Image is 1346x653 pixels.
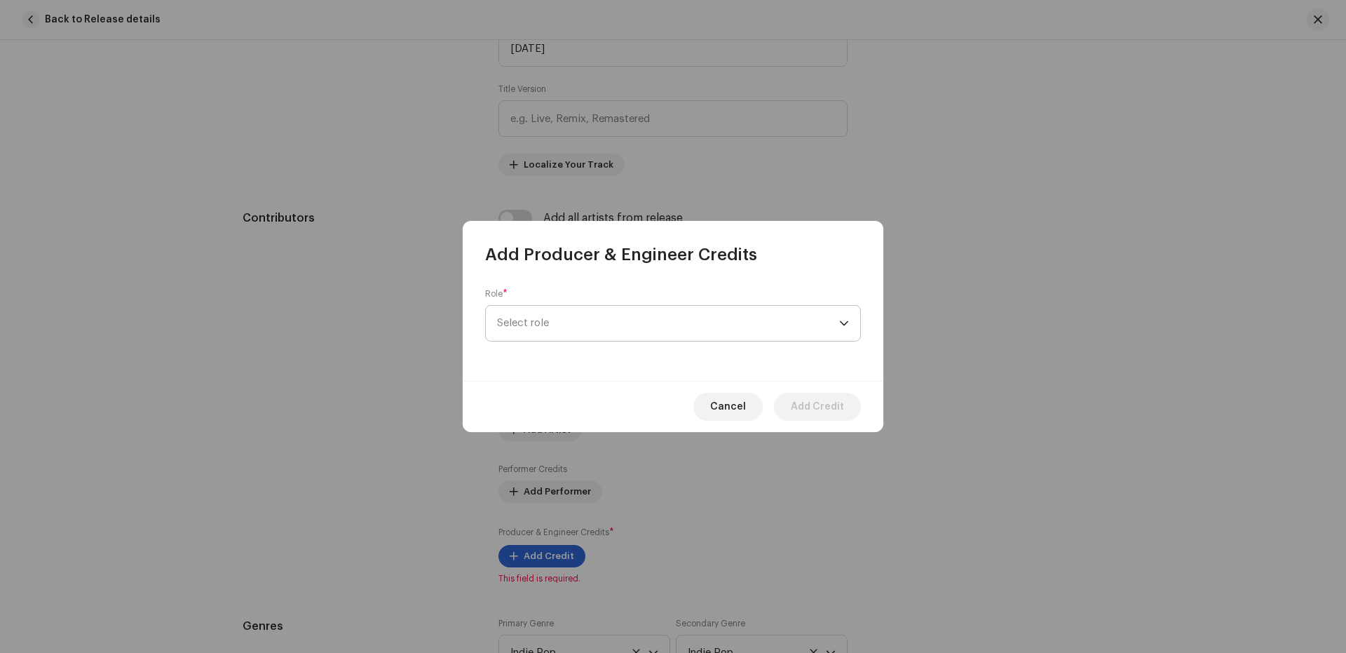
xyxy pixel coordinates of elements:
[693,393,763,421] button: Cancel
[791,393,844,421] span: Add Credit
[710,393,746,421] span: Cancel
[497,306,839,341] span: Select role
[774,393,861,421] button: Add Credit
[485,243,757,266] span: Add Producer & Engineer Credits
[839,306,849,341] div: dropdown trigger
[485,288,508,299] label: Role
